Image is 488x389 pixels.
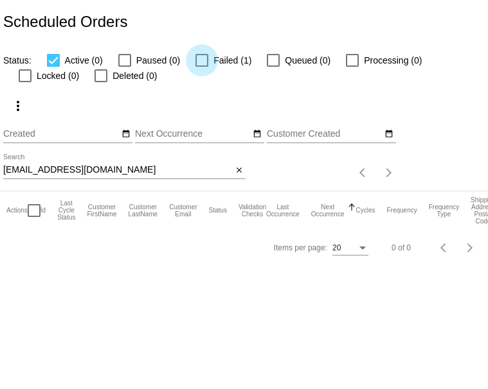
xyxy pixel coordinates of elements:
button: Change sorting for CustomerFirstName [87,203,116,218]
button: Change sorting for Frequency [386,207,417,214]
button: Next page [457,235,483,261]
mat-select: Items per page: [332,244,368,253]
button: Change sorting for Cycles [356,207,375,214]
mat-header-cell: Actions [6,191,28,230]
span: Queued (0) [285,53,330,68]
span: Paused (0) [136,53,180,68]
input: Search [3,165,232,175]
span: Processing (0) [364,53,422,68]
div: 0 of 0 [392,243,411,252]
mat-icon: date_range [253,129,262,139]
div: Items per page: [274,243,327,252]
button: Next page [376,160,402,186]
span: Locked (0) [37,68,79,83]
button: Change sorting for NextOccurrenceUtc [311,203,345,218]
span: Active (0) [65,53,103,68]
button: Change sorting for Status [209,207,227,214]
button: Previous page [350,160,376,186]
mat-icon: date_range [122,129,131,139]
button: Change sorting for Id [41,207,46,214]
mat-icon: date_range [384,129,393,139]
button: Change sorting for LastOccurrenceUtc [266,203,300,218]
span: 20 [332,243,341,252]
span: Failed (1) [213,53,251,68]
button: Change sorting for CustomerLastName [129,203,158,218]
mat-header-cell: Validation Checks [239,191,266,230]
h2: Scheduled Orders [3,13,127,31]
mat-icon: close [235,166,244,176]
span: Status: [3,55,32,65]
button: Change sorting for FrequencyType [429,203,459,218]
button: Previous page [431,235,457,261]
button: Change sorting for CustomerEmail [169,203,197,218]
input: Customer Created [267,129,383,139]
input: Created [3,129,119,139]
span: Deleted (0) [113,68,157,83]
mat-icon: more_vert [10,98,26,114]
input: Next Occurrence [135,129,251,139]
button: Change sorting for LastProcessingCycleId [57,200,75,221]
button: Clear [232,164,246,177]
